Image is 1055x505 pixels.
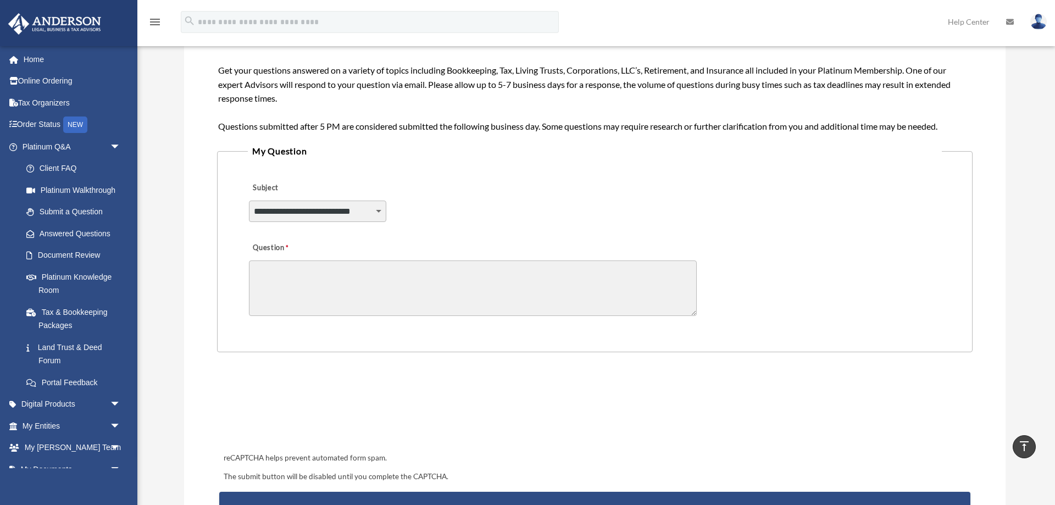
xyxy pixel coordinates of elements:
[110,136,132,158] span: arrow_drop_down
[15,158,137,180] a: Client FAQ
[15,266,137,301] a: Platinum Knowledge Room
[15,301,137,336] a: Tax & Bookkeeping Packages
[8,48,137,70] a: Home
[249,180,353,196] label: Subject
[8,437,137,459] a: My [PERSON_NAME] Teamarrow_drop_down
[148,15,162,29] i: menu
[110,415,132,437] span: arrow_drop_down
[8,70,137,92] a: Online Ordering
[148,19,162,29] a: menu
[8,415,137,437] a: My Entitiesarrow_drop_down
[110,437,132,459] span: arrow_drop_down
[15,201,132,223] a: Submit a Question
[110,458,132,481] span: arrow_drop_down
[15,336,137,371] a: Land Trust & Deed Forum
[1018,440,1031,453] i: vertical_align_top
[15,371,137,393] a: Portal Feedback
[15,245,137,267] a: Document Review
[15,223,137,245] a: Answered Questions
[8,136,137,158] a: Platinum Q&Aarrow_drop_down
[220,386,387,429] iframe: reCAPTCHA
[8,92,137,114] a: Tax Organizers
[249,240,334,256] label: Question
[1030,14,1047,30] img: User Pic
[8,393,137,415] a: Digital Productsarrow_drop_down
[219,470,970,484] div: The submit button will be disabled until you complete the CAPTCHA.
[63,116,87,133] div: NEW
[1013,435,1036,458] a: vertical_align_top
[15,179,137,201] a: Platinum Walkthrough
[110,393,132,416] span: arrow_drop_down
[219,452,970,465] div: reCAPTCHA helps prevent automated form spam.
[184,15,196,27] i: search
[5,13,104,35] img: Anderson Advisors Platinum Portal
[8,458,137,480] a: My Documentsarrow_drop_down
[248,143,942,159] legend: My Question
[8,114,137,136] a: Order StatusNEW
